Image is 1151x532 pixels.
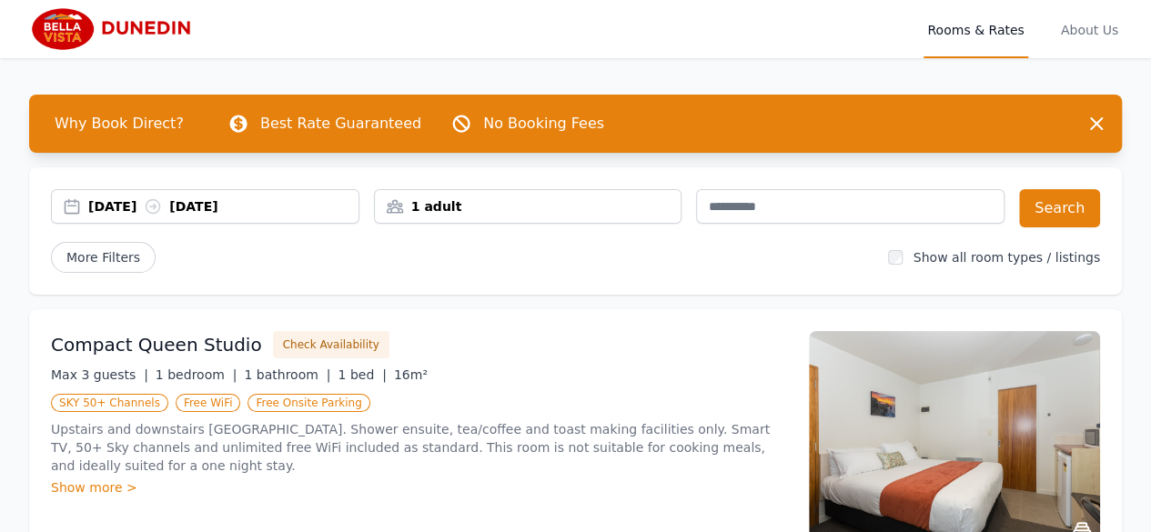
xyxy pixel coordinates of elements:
button: Search [1019,189,1100,227]
div: [DATE] [DATE] [88,197,358,216]
div: 1 adult [375,197,682,216]
span: Free Onsite Parking [247,394,369,412]
div: Show more > [51,478,787,497]
label: Show all room types / listings [914,250,1100,265]
span: More Filters [51,242,156,273]
span: 1 bed | [338,367,386,382]
span: Free WiFi [176,394,241,412]
button: Check Availability [273,331,389,358]
span: Why Book Direct? [40,105,198,142]
span: Max 3 guests | [51,367,148,382]
span: 1 bedroom | [156,367,237,382]
p: Best Rate Guaranteed [260,113,421,135]
span: SKY 50+ Channels [51,394,168,412]
img: Bella Vista Dunedin [29,7,205,51]
span: 1 bathroom | [244,367,330,382]
p: No Booking Fees [483,113,604,135]
h3: Compact Queen Studio [51,332,262,357]
p: Upstairs and downstairs [GEOGRAPHIC_DATA]. Shower ensuite, tea/coffee and toast making facilities... [51,420,787,475]
span: 16m² [394,367,428,382]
